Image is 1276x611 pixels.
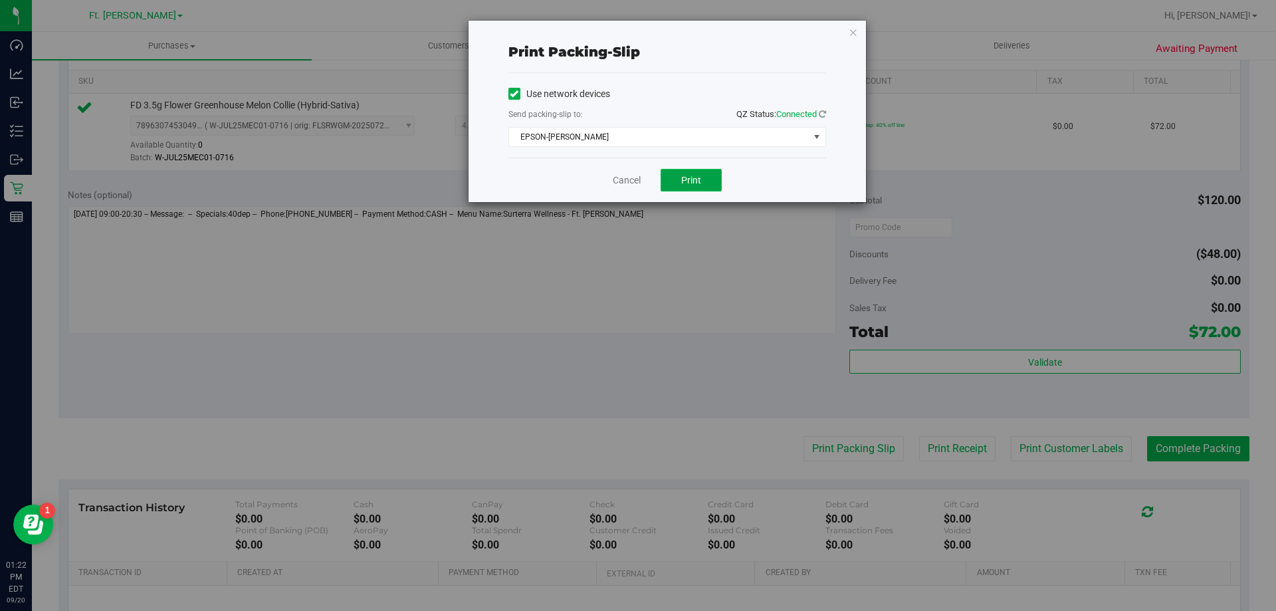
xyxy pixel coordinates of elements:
span: select [808,128,825,146]
label: Use network devices [508,87,610,101]
iframe: Resource center [13,505,53,545]
span: QZ Status: [736,109,826,119]
iframe: Resource center unread badge [39,503,55,519]
span: Print [681,175,701,185]
label: Send packing-slip to: [508,108,583,120]
span: Print packing-slip [508,44,640,60]
span: EPSON-[PERSON_NAME] [509,128,809,146]
span: Connected [776,109,817,119]
a: Cancel [613,174,641,187]
button: Print [661,169,722,191]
